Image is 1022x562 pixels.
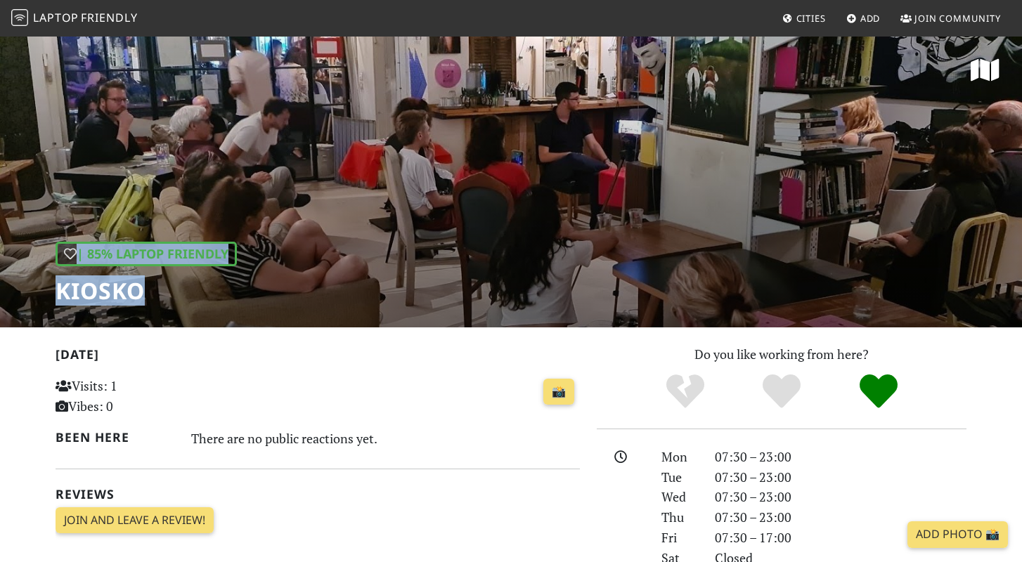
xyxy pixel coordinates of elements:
div: Thu [653,507,706,528]
div: 07:30 – 23:00 [706,447,975,467]
a: Join and leave a review! [56,507,214,534]
a: Add [841,6,886,31]
div: Yes [733,372,830,411]
span: Laptop [33,10,79,25]
div: Definitely! [830,372,927,411]
div: Wed [653,487,706,507]
span: Join Community [914,12,1001,25]
div: 07:30 – 23:00 [706,467,975,488]
a: Cities [777,6,832,31]
p: Do you like working from here? [597,344,966,365]
div: Fri [653,528,706,548]
h2: Reviews [56,487,580,502]
div: Tue [653,467,706,488]
a: 📸 [543,379,574,405]
a: LaptopFriendly LaptopFriendly [11,6,138,31]
div: | 85% Laptop Friendly [56,242,237,266]
div: 07:30 – 23:00 [706,487,975,507]
span: Add [860,12,881,25]
div: 07:30 – 23:00 [706,507,975,528]
h1: Kiosko [56,277,237,304]
img: LaptopFriendly [11,9,28,26]
a: Join Community [895,6,1007,31]
span: Cities [796,12,826,25]
p: Visits: 1 Vibes: 0 [56,376,219,417]
div: 07:30 – 17:00 [706,528,975,548]
span: Friendly [81,10,137,25]
h2: Been here [56,430,174,445]
h2: [DATE] [56,347,580,367]
div: There are no public reactions yet. [191,427,581,450]
div: Mon [653,447,706,467]
div: No [637,372,734,411]
a: Add Photo 📸 [907,521,1008,548]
